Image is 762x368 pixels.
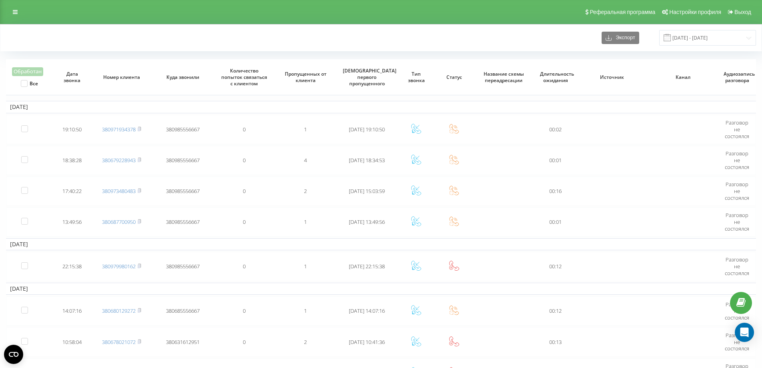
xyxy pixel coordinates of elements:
[166,157,200,164] span: 380985556667
[534,296,577,326] td: 00:12
[6,283,756,295] td: [DATE]
[282,71,330,83] span: Пропущенных от клиента
[98,74,146,80] span: Номер клиента
[102,307,136,314] a: 380680129272
[349,218,385,225] span: [DATE] 13:49:56
[243,263,246,270] span: 0
[349,263,385,270] span: [DATE] 22:15:38
[6,101,756,113] td: [DATE]
[6,238,756,250] td: [DATE]
[534,146,577,175] td: 00:01
[540,71,571,83] span: Длительность ожидания
[725,256,749,277] span: Разговор не состоялся
[343,68,391,86] span: [DEMOGRAPHIC_DATA] первого пропущенного
[166,307,200,314] span: 380685556667
[602,32,639,44] button: Экспорт
[53,252,91,281] td: 22:15:38
[734,9,751,15] span: Выход
[102,126,136,133] a: 380971934378
[590,9,655,15] span: Реферальная программа
[441,74,468,80] span: Статус
[304,126,307,133] span: 1
[725,181,749,201] span: Разговор не состоялся
[59,71,86,83] span: Дата звонка
[534,327,577,356] td: 00:13
[655,74,711,80] span: Канал
[166,126,200,133] span: 380985556667
[304,338,307,346] span: 2
[612,35,635,41] span: Экспорт
[534,177,577,206] td: 00:16
[243,157,246,164] span: 0
[480,71,528,83] span: Название схемы переадресации
[53,207,91,237] td: 13:49:56
[102,263,136,270] a: 380979980162
[534,115,577,144] td: 00:02
[166,187,200,195] span: 380985556667
[243,126,246,133] span: 0
[53,177,91,206] td: 17:40:22
[724,71,750,83] span: Аудиозапись разговора
[725,150,749,171] span: Разговор не состоялся
[725,119,749,140] span: Разговор не состоялся
[304,307,307,314] span: 1
[349,338,385,346] span: [DATE] 10:41:36
[4,345,23,364] button: Open CMP widget
[243,187,246,195] span: 0
[349,307,385,314] span: [DATE] 14:07:16
[243,338,246,346] span: 0
[584,74,640,80] span: Источник
[102,187,136,195] a: 380973480483
[243,218,246,225] span: 0
[53,296,91,326] td: 14:07:16
[102,157,136,164] a: 380679228943
[53,327,91,356] td: 10:58:04
[166,218,200,225] span: 380985556667
[304,218,307,225] span: 1
[534,252,577,281] td: 00:12
[534,207,577,237] td: 00:01
[243,307,246,314] span: 0
[21,80,38,87] label: Все
[102,338,136,346] a: 380678021072
[304,187,307,195] span: 2
[349,126,385,133] span: [DATE] 19:10:50
[166,338,200,346] span: 380631612951
[304,263,307,270] span: 1
[725,211,749,232] span: Разговор не состоялся
[304,157,307,164] span: 4
[735,323,754,342] div: Open Intercom Messenger
[349,157,385,164] span: [DATE] 18:34:53
[159,74,207,80] span: Куда звонили
[53,146,91,175] td: 18:38:28
[403,71,430,83] span: Тип звонка
[102,218,136,225] a: 380687700950
[669,9,721,15] span: Настройки профиля
[220,68,268,86] span: Количество попыток связаться с клиентом
[166,263,200,270] span: 380985556667
[53,115,91,144] td: 19:10:50
[349,187,385,195] span: [DATE] 15:03:59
